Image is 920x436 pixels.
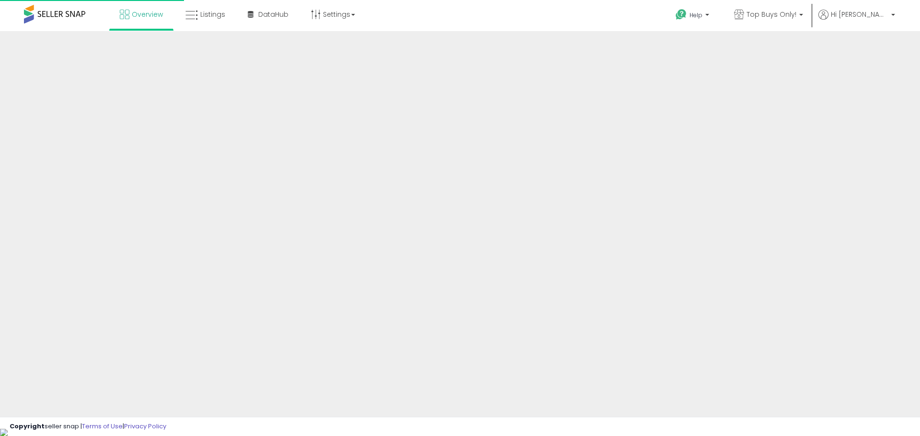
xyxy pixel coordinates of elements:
i: Get Help [675,9,687,21]
strong: Copyright [10,422,45,431]
a: Terms of Use [82,422,123,431]
a: Hi [PERSON_NAME] [818,10,895,31]
div: seller snap | | [10,422,166,431]
span: DataHub [258,10,288,19]
span: Help [690,11,702,19]
a: Help [668,1,719,31]
a: Privacy Policy [124,422,166,431]
span: Listings [200,10,225,19]
span: Top Buys Only! [747,10,796,19]
span: Overview [132,10,163,19]
span: Hi [PERSON_NAME] [831,10,888,19]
